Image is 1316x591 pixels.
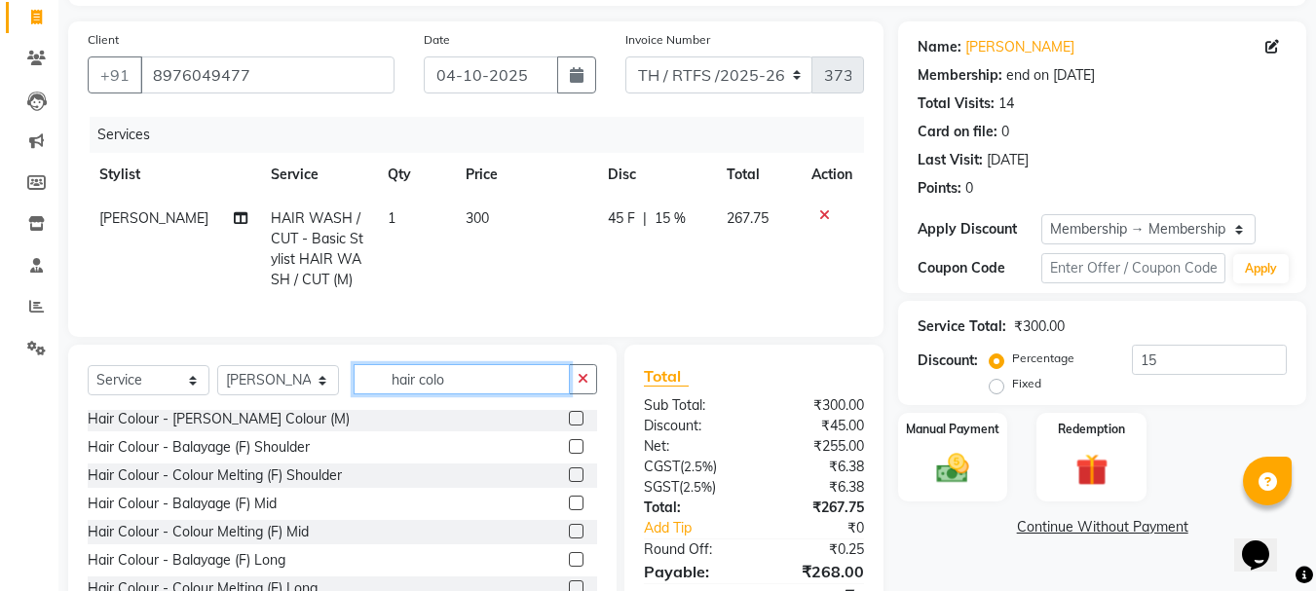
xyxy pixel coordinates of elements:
input: Search or Scan [354,364,570,394]
a: [PERSON_NAME] [965,37,1074,57]
label: Manual Payment [906,421,999,438]
div: Points: [918,178,961,199]
span: 45 F [608,208,635,229]
div: Hair Colour - [PERSON_NAME] Colour (M) [88,409,350,429]
div: Round Off: [629,539,754,560]
span: 1 [388,209,395,227]
div: Services [90,117,879,153]
span: SGST [644,478,679,496]
div: ( ) [629,457,754,477]
div: Name: [918,37,961,57]
div: Hair Colour - Balayage (F) Mid [88,494,277,514]
div: Hair Colour - Balayage (F) Long [88,550,285,571]
iframe: chat widget [1234,513,1297,572]
th: Stylist [88,153,259,197]
div: [DATE] [987,150,1029,170]
div: Total Visits: [918,93,995,114]
a: Add Tip [629,518,774,538]
div: Hair Colour - Colour Melting (F) Shoulder [88,465,342,486]
div: ₹300.00 [754,395,879,416]
div: Service Total: [918,316,1006,337]
div: 0 [965,178,973,199]
span: Total [644,366,689,387]
div: ₹6.38 [754,477,879,498]
div: Total: [629,498,754,518]
span: 2.5% [683,479,712,495]
div: Coupon Code [918,258,1040,278]
th: Service [259,153,377,197]
label: Invoice Number [625,31,710,49]
label: Client [88,31,119,49]
div: ₹0.25 [754,539,879,560]
div: ₹268.00 [754,560,879,583]
th: Total [715,153,800,197]
div: Payable: [629,560,754,583]
div: ₹6.38 [754,457,879,477]
label: Fixed [1012,375,1041,392]
div: Sub Total: [629,395,754,416]
div: Net: [629,436,754,457]
span: CGST [644,458,680,475]
span: | [643,208,647,229]
span: 267.75 [727,209,769,227]
img: _gift.svg [1066,450,1118,490]
label: Percentage [1012,350,1074,367]
div: ₹255.00 [754,436,879,457]
div: Last Visit: [918,150,983,170]
input: Search by Name/Mobile/Email/Code [140,56,395,93]
th: Disc [596,153,715,197]
button: Apply [1233,254,1289,283]
div: 0 [1001,122,1009,142]
div: Apply Discount [918,219,1040,240]
th: Qty [376,153,454,197]
div: 14 [998,93,1014,114]
div: ₹300.00 [1014,316,1065,337]
th: Price [454,153,596,197]
div: ( ) [629,477,754,498]
div: ₹45.00 [754,416,879,436]
img: _cash.svg [926,450,979,487]
div: Hair Colour - Balayage (F) Shoulder [88,437,310,458]
label: Date [424,31,450,49]
div: Card on file: [918,122,997,142]
div: end on [DATE] [1006,65,1095,86]
div: Hair Colour - Colour Melting (F) Mid [88,522,309,542]
div: Membership: [918,65,1002,86]
label: Redemption [1058,421,1125,438]
span: 300 [466,209,489,227]
div: Discount: [629,416,754,436]
span: HAIR WASH / CUT - Basic Stylist HAIR WASH / CUT (M) [271,209,363,288]
div: Discount: [918,351,978,371]
input: Enter Offer / Coupon Code [1041,253,1225,283]
div: ₹0 [775,518,880,538]
th: Action [800,153,864,197]
span: 15 % [655,208,686,229]
span: [PERSON_NAME] [99,209,208,227]
button: +91 [88,56,142,93]
div: ₹267.75 [754,498,879,518]
a: Continue Without Payment [902,517,1302,537]
span: 2.5% [684,459,713,474]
